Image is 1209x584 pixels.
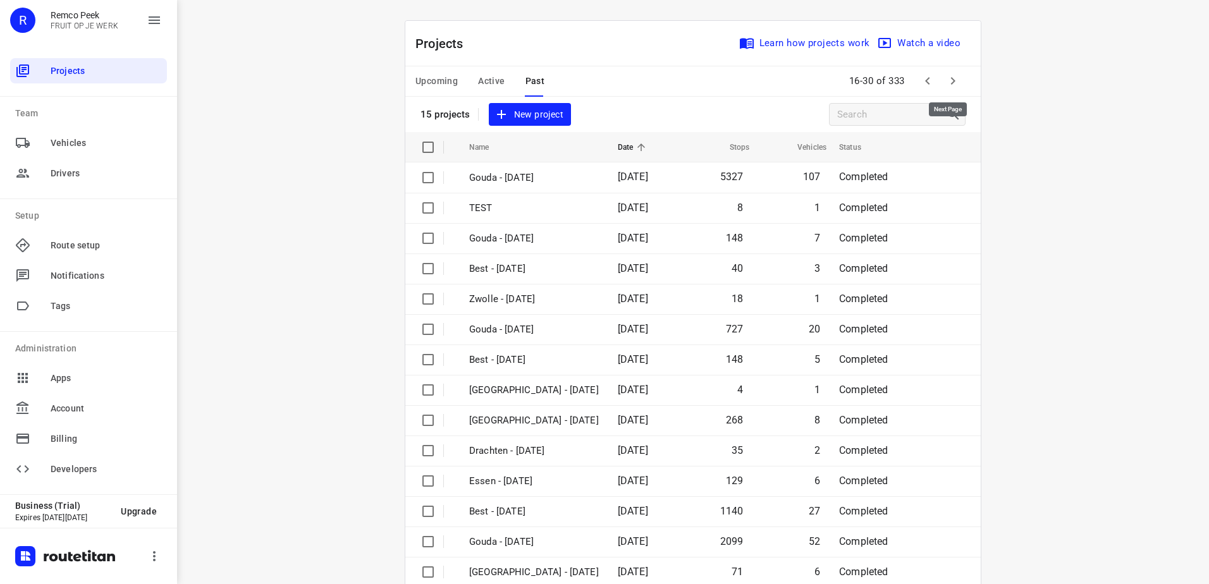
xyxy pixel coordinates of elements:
span: Completed [839,353,888,365]
span: Completed [839,535,888,547]
span: 16-30 of 333 [844,68,910,95]
span: 7 [814,232,820,244]
span: [DATE] [618,202,648,214]
span: 1 [814,202,820,214]
span: Completed [839,202,888,214]
div: Vehicles [10,130,167,155]
span: 268 [726,414,744,426]
span: 71 [732,566,743,578]
p: Projects [415,34,474,53]
span: Account [51,402,162,415]
span: Vehicles [781,140,826,155]
button: Upgrade [111,500,167,523]
span: Completed [839,171,888,183]
span: [DATE] [618,384,648,396]
span: [DATE] [618,505,648,517]
span: Drivers [51,167,162,180]
p: Gouda - Friday [469,231,599,246]
span: Completed [839,323,888,335]
p: Administration [15,342,167,355]
p: Gouda - Thursday [469,322,599,337]
span: Past [525,73,545,89]
span: 8 [737,202,743,214]
span: [DATE] [618,293,648,305]
span: [DATE] [618,262,648,274]
span: Completed [839,475,888,487]
span: 5 [814,353,820,365]
span: 727 [726,323,744,335]
button: New project [489,103,571,126]
p: Expires [DATE][DATE] [15,513,111,522]
span: Completed [839,414,888,426]
span: Apps [51,372,162,385]
span: Completed [839,293,888,305]
span: 3 [814,262,820,274]
p: Remco Peek [51,10,118,20]
div: Route setup [10,233,167,258]
span: Completed [839,566,888,578]
p: Essen - Wednesday [469,474,599,489]
p: Gouda - Monday [469,171,599,185]
span: 1140 [720,505,744,517]
input: Search projects [837,105,946,125]
span: Name [469,140,506,155]
p: Antwerpen - Wednesday [469,565,599,580]
span: 148 [726,232,744,244]
span: 148 [726,353,744,365]
span: Tags [51,300,162,313]
span: Completed [839,262,888,274]
span: 1 [814,384,820,396]
div: Drivers [10,161,167,186]
span: Billing [51,432,162,446]
span: 52 [809,535,820,547]
span: Notifications [51,269,162,283]
span: Completed [839,384,888,396]
span: Completed [839,505,888,517]
p: Gouda - Wednesday [469,535,599,549]
span: [DATE] [618,232,648,244]
div: Tags [10,293,167,319]
span: Status [839,140,878,155]
span: [DATE] [618,323,648,335]
div: Apps [10,365,167,391]
div: Notifications [10,263,167,288]
span: 18 [732,293,743,305]
div: Developers [10,456,167,482]
span: Active [478,73,505,89]
span: 40 [732,262,743,274]
span: 107 [803,171,821,183]
span: New project [496,107,563,123]
p: TEST [469,201,599,216]
p: Antwerpen - Thursday [469,383,599,398]
p: Best - Thursday [469,353,599,367]
span: [DATE] [618,171,648,183]
span: 20 [809,323,820,335]
span: [DATE] [618,353,648,365]
span: Upgrade [121,506,157,516]
p: Setup [15,209,167,222]
span: 4 [737,384,743,396]
span: 1 [814,293,820,305]
div: Account [10,396,167,421]
p: FRUIT OP JE WERK [51,21,118,30]
span: Completed [839,444,888,456]
p: 15 projects [420,109,470,120]
p: Business (Trial) [15,501,111,511]
span: Developers [51,463,162,476]
span: 35 [732,444,743,456]
p: Zwolle - Thursday [469,413,599,428]
p: Zwolle - Friday [469,292,599,307]
div: Search [946,107,965,122]
span: 6 [814,566,820,578]
div: Billing [10,426,167,451]
span: [DATE] [618,475,648,487]
span: Stops [713,140,750,155]
span: [DATE] [618,535,648,547]
span: 27 [809,505,820,517]
p: Team [15,107,167,120]
span: Completed [839,232,888,244]
span: Upcoming [415,73,458,89]
p: Best - Friday [469,262,599,276]
span: 8 [814,414,820,426]
span: 2099 [720,535,744,547]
